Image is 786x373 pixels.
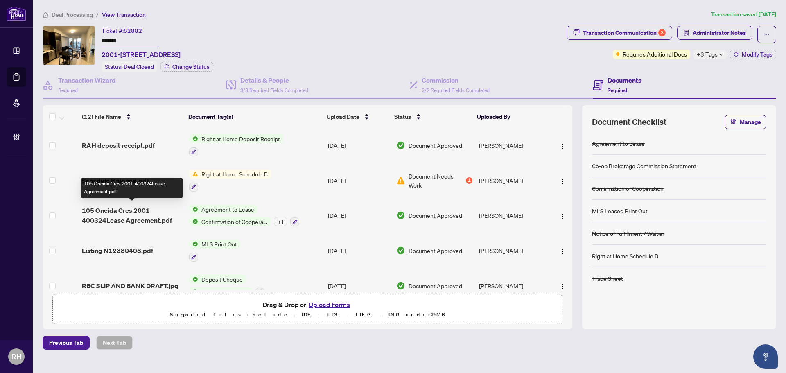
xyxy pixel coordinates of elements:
[327,112,359,121] span: Upload Date
[730,50,776,59] button: Modify Tags
[189,134,283,156] button: Status IconRight at Home Deposit Receipt
[274,217,287,226] div: + 1
[96,336,133,350] button: Next Tab
[198,134,283,143] span: Right at Home Deposit Receipt
[189,170,198,179] img: Status Icon
[124,27,142,34] span: 52882
[102,11,146,18] span: View Transaction
[409,141,462,150] span: Document Approved
[58,310,557,320] p: Supported files include .PDF, .JPG, .JPEG, .PNG under 25 MB
[556,174,569,187] button: Logo
[476,128,549,163] td: [PERSON_NAME]
[189,240,198,249] img: Status Icon
[556,244,569,257] button: Logo
[391,105,474,128] th: Status
[567,26,672,40] button: Transaction Communication3
[725,115,766,129] button: Manage
[198,170,271,179] span: Right at Home Schedule B
[396,246,405,255] img: Document Status
[43,12,48,18] span: home
[476,268,549,303] td: [PERSON_NAME]
[742,52,772,57] span: Modify Tags
[592,206,648,215] div: MLS Leased Print Out
[476,163,549,198] td: [PERSON_NAME]
[160,62,213,72] button: Change Status
[323,105,391,128] th: Upload Date
[476,198,549,233] td: [PERSON_NAME]
[476,233,549,268] td: [PERSON_NAME]
[198,217,271,226] span: Confirmation of Cooperation
[102,61,157,72] div: Status:
[556,279,569,292] button: Logo
[79,105,185,128] th: (12) File Name
[82,140,155,150] span: RAH deposit receipt.pdf
[474,105,547,128] th: Uploaded By
[11,351,22,362] span: RH
[556,139,569,152] button: Logo
[325,268,393,303] td: [DATE]
[189,205,299,227] button: Status IconAgreement to LeaseStatus IconConfirmation of Cooperation+1
[559,248,566,255] img: Logo
[52,11,93,18] span: Deal Processing
[172,64,210,70] span: Change Status
[711,10,776,19] article: Transaction saved [DATE]
[240,87,308,93] span: 3/3 Required Fields Completed
[7,6,26,21] img: logo
[409,281,462,290] span: Document Approved
[592,161,696,170] div: Co-op Brokerage Commission Statement
[764,32,770,37] span: ellipsis
[583,26,666,39] div: Transaction Communication
[396,141,405,150] img: Document Status
[325,128,393,163] td: [DATE]
[82,206,183,225] span: 105 Oneida Cres 2001 400324Lease Agreement.pdf
[96,10,99,19] li: /
[623,50,687,59] span: Requires Additional Docs
[189,205,198,214] img: Status Icon
[697,50,718,59] span: +3 Tags
[82,281,178,291] span: RBC SLIP AND BANK DRAFT.jpg
[102,50,181,59] span: 2001-[STREET_ADDRESS]
[684,30,689,36] span: solution
[82,246,153,255] span: Listing N12380408.pdf
[753,344,778,369] button: Open asap
[394,112,411,121] span: Status
[396,211,405,220] img: Document Status
[466,177,472,184] div: 1
[592,251,658,260] div: Right at Home Schedule B
[409,172,464,190] span: Document Needs Work
[559,283,566,290] img: Logo
[396,281,405,290] img: Document Status
[592,229,664,238] div: Notice of Fulfillment / Waiver
[592,274,623,283] div: Trade Sheet
[82,112,121,121] span: (12) File Name
[559,213,566,220] img: Logo
[58,75,116,85] h4: Transaction Wizard
[81,178,183,198] div: 105 Oneida Cres 2001 400324Lease Agreement.pdf
[409,246,462,255] span: Document Approved
[189,217,198,226] img: Status Icon
[396,176,405,185] img: Document Status
[43,26,95,65] img: IMG-N12380408_1.jpg
[198,275,246,284] span: Deposit Cheque
[198,240,240,249] span: MLS Print Out
[240,75,308,85] h4: Details & People
[43,336,90,350] button: Previous Tab
[325,163,393,198] td: [DATE]
[559,178,566,185] img: Logo
[719,52,723,57] span: down
[189,240,240,262] button: Status IconMLS Print Out
[658,29,666,36] div: 3
[124,63,154,70] span: Deal Closed
[592,139,645,148] div: Agreement to Lease
[677,26,752,40] button: Administrator Notes
[559,143,566,150] img: Logo
[608,75,641,85] h4: Documents
[740,115,761,129] span: Manage
[53,294,562,325] span: Drag & Drop orUpload FormsSupported files include .PDF, .JPG, .JPEG, .PNG under25MB
[189,275,264,297] button: Status IconDeposit ChequeStatus IconDeposit Slip - Bank
[185,105,323,128] th: Document Tag(s)
[198,205,257,214] span: Agreement to Lease
[422,87,490,93] span: 2/2 Required Fields Completed
[82,176,149,185] span: Schedule B signed.pdf
[306,299,352,310] button: Upload Forms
